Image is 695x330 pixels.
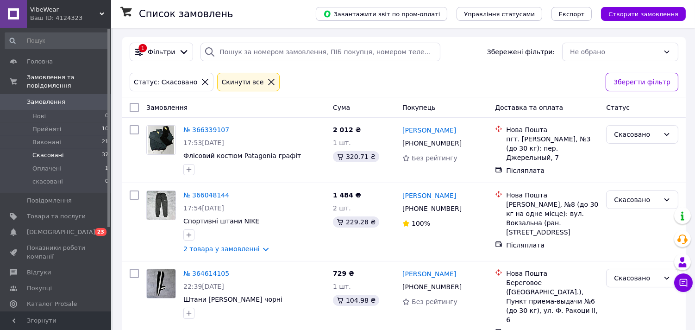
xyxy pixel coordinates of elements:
[27,228,95,236] span: [DEMOGRAPHIC_DATA]
[27,212,86,221] span: Товари та послуги
[316,7,447,21] button: Завантажити звіт по пром-оплаті
[333,104,350,111] span: Cума
[506,200,599,237] div: [PERSON_NAME], №8 (до 30 кг на одне місце): вул. Вокзальна (ран. [STREET_ADDRESS]
[183,283,224,290] span: 22:39[DATE]
[506,134,599,162] div: пгт. [PERSON_NAME], №3 (до 30 кг): пер. Джерельный, 7
[183,152,301,159] a: Флісовий костюм Patagonia графіт
[32,112,46,121] span: Нові
[148,126,174,154] img: Фото товару
[323,10,440,18] span: Завантажити звіт по пром-оплаті
[30,6,100,14] span: VibeWear
[674,273,693,292] button: Чат з покупцем
[412,154,457,162] span: Без рейтингу
[132,77,199,87] div: Статус: Скасовано
[333,283,351,290] span: 1 шт.
[183,191,229,199] a: № 366048144
[457,7,542,21] button: Управління статусами
[102,138,108,146] span: 21
[183,126,229,133] a: № 366339107
[570,47,659,57] div: Не обрано
[333,270,354,277] span: 729 ₴
[32,178,63,186] span: скасовані
[506,125,599,134] div: Нова Пошта
[148,47,175,57] span: Фільтри
[183,204,224,212] span: 17:54[DATE]
[146,190,176,220] a: Фото товару
[506,269,599,278] div: Нова Пошта
[139,8,233,19] h1: Список замовлень
[614,273,659,283] div: Скасовано
[606,73,678,91] button: Зберегти фільтр
[614,129,659,140] div: Скасовано
[146,104,188,111] span: Замовлення
[32,125,61,133] span: Прийняті
[333,151,379,162] div: 320.71 ₴
[614,77,670,87] span: Зберегти фільтр
[601,7,686,21] button: Створити замовлення
[402,104,435,111] span: Покупець
[27,268,51,277] span: Відгуки
[105,178,108,186] span: 0
[183,217,259,225] a: Спортивні штани NIKE
[30,14,111,22] div: Ваш ID: 4124323
[333,295,379,306] div: 104.98 ₴
[402,191,456,200] a: [PERSON_NAME]
[183,296,282,303] a: Штани [PERSON_NAME] чорні
[614,195,659,205] div: Скасовано
[412,220,430,227] span: 100%
[506,190,599,200] div: Нова Пошта
[464,11,535,18] span: Управління статусами
[200,43,440,61] input: Пошук за номером замовлення, ПІБ покупця, номером телефону, Email, номером накладної
[102,151,108,159] span: 37
[27,284,52,292] span: Покупці
[506,241,599,250] div: Післяплата
[102,125,108,133] span: 10
[506,166,599,175] div: Післяплата
[183,245,260,253] a: 2 товара у замовленні
[606,104,630,111] span: Статус
[333,139,351,146] span: 1 шт.
[27,73,111,90] span: Замовлення та повідомлення
[32,138,61,146] span: Виконані
[402,269,456,279] a: [PERSON_NAME]
[95,228,106,236] span: 23
[333,204,351,212] span: 2 шт.
[608,11,678,18] span: Створити замовлення
[105,165,108,173] span: 1
[146,269,176,298] a: Фото товару
[333,126,361,133] span: 2 012 ₴
[402,205,462,212] span: [PHONE_NUMBER]
[551,7,592,21] button: Експорт
[592,10,686,17] a: Створити замовлення
[27,57,53,66] span: Головна
[506,278,599,324] div: Береговое ([GEOGRAPHIC_DATA].), Пункт приема-выдачи №6 (до 30 кг), ул. Ф. Ракоци ІІ, 6
[495,104,563,111] span: Доставка та оплата
[32,151,64,159] span: Скасовані
[32,165,62,173] span: Оплачені
[412,298,457,305] span: Без рейтингу
[183,139,224,146] span: 17:53[DATE]
[219,77,265,87] div: Cкинути все
[402,140,462,147] span: [PHONE_NUMBER]
[402,283,462,291] span: [PHONE_NUMBER]
[5,32,109,49] input: Пошук
[559,11,585,18] span: Експорт
[183,270,229,277] a: № 364614105
[105,112,108,121] span: 0
[27,98,65,106] span: Замовлення
[487,47,555,57] span: Збережені фільтри:
[27,197,72,205] span: Повідомлення
[333,191,361,199] span: 1 484 ₴
[402,126,456,135] a: [PERSON_NAME]
[146,125,176,155] a: Фото товару
[333,216,379,228] div: 229.28 ₴
[27,244,86,260] span: Показники роботи компанії
[147,191,175,220] img: Фото товару
[27,300,77,308] span: Каталог ProSale
[147,269,175,298] img: Фото товару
